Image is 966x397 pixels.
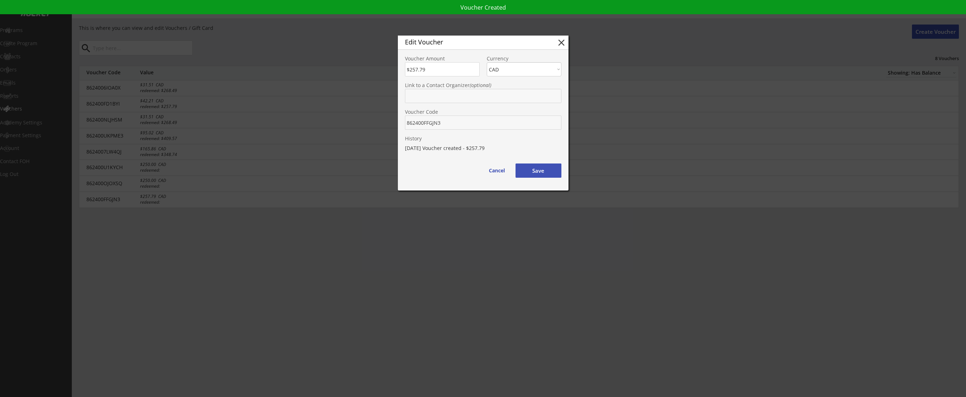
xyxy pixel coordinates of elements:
[556,37,567,48] button: close
[482,163,512,178] button: Cancel
[405,39,545,45] div: Edit Voucher
[405,83,561,88] div: Link to a Contact Organizer
[516,163,561,178] button: Save
[405,136,561,141] div: History
[470,82,491,88] em: (optional)
[405,109,561,114] div: Voucher Code
[487,56,561,61] div: Currency
[405,144,561,152] div: [DATE] Voucher created - $257.79
[405,56,480,61] div: Voucher Amount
